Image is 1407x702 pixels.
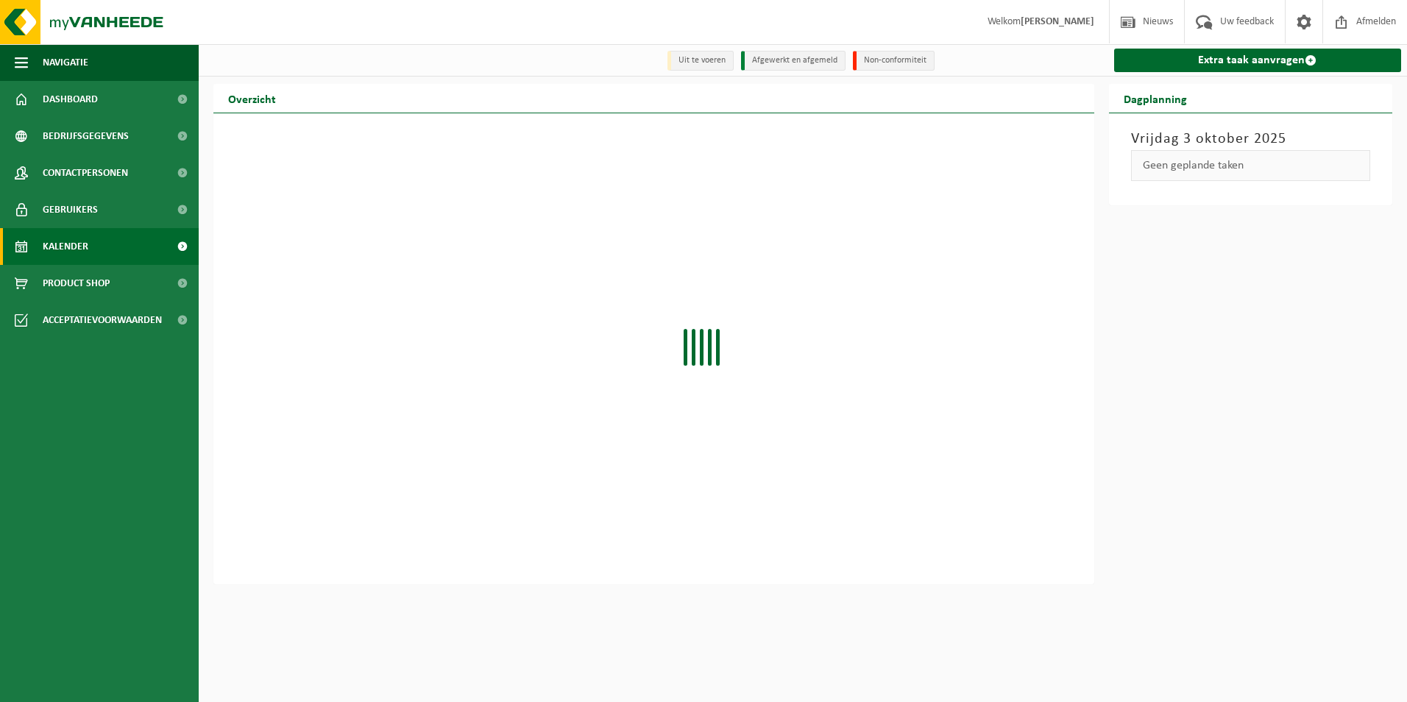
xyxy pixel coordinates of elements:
span: Dashboard [43,81,98,118]
h2: Dagplanning [1109,84,1202,113]
div: Geen geplande taken [1131,150,1371,181]
span: Contactpersonen [43,155,128,191]
a: Extra taak aanvragen [1114,49,1402,72]
h2: Overzicht [213,84,291,113]
span: Kalender [43,228,88,265]
strong: [PERSON_NAME] [1021,16,1094,27]
li: Uit te voeren [667,51,734,71]
li: Afgewerkt en afgemeld [741,51,846,71]
span: Bedrijfsgegevens [43,118,129,155]
span: Acceptatievoorwaarden [43,302,162,338]
h3: Vrijdag 3 oktober 2025 [1131,128,1371,150]
span: Navigatie [43,44,88,81]
span: Product Shop [43,265,110,302]
li: Non-conformiteit [853,51,935,71]
span: Gebruikers [43,191,98,228]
